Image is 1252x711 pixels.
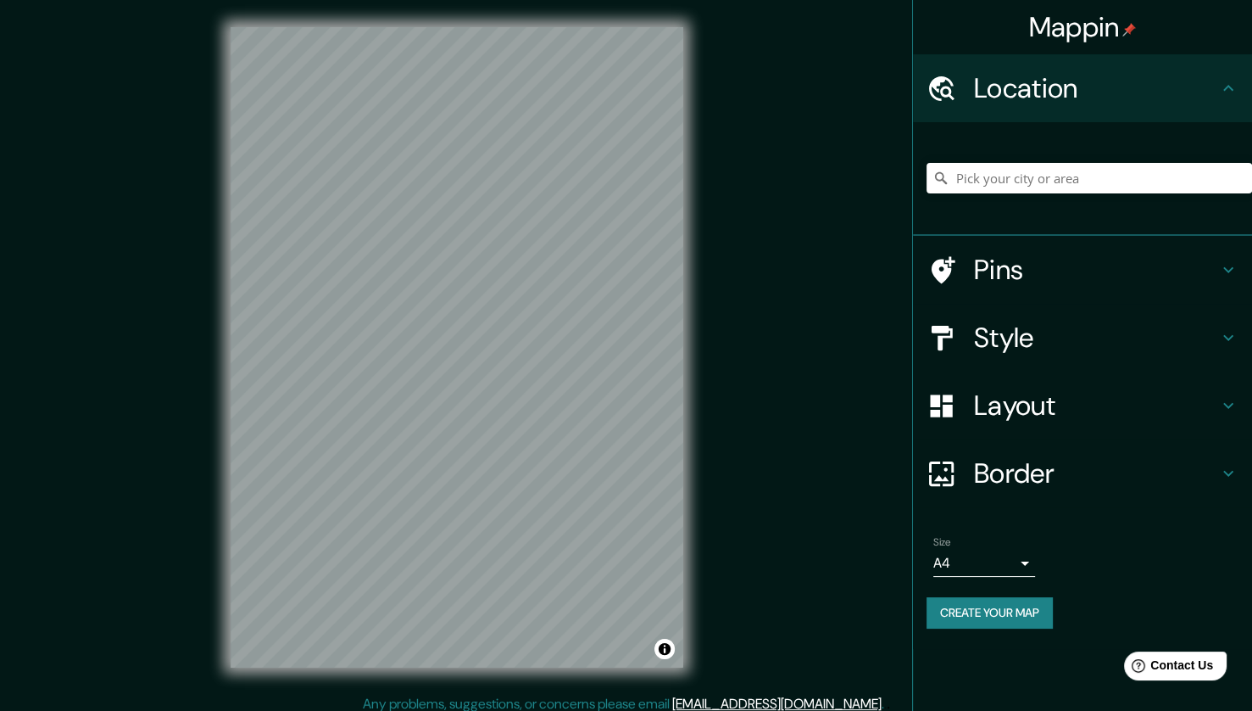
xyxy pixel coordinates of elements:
canvas: Map [231,27,683,668]
h4: Mappin [1029,10,1137,44]
h4: Border [974,456,1218,490]
button: Create your map [926,597,1053,629]
h4: Style [974,321,1218,355]
input: Pick your city or area [926,163,1252,193]
div: Location [913,54,1252,122]
img: pin-icon.png [1122,23,1136,36]
h4: Layout [974,389,1218,423]
div: A4 [933,550,1035,577]
div: Pins [913,236,1252,304]
h4: Location [974,71,1218,105]
button: Toggle attribution [654,639,675,659]
label: Size [933,535,951,550]
div: Layout [913,372,1252,439]
h4: Pins [974,253,1218,287]
div: Style [913,304,1252,372]
iframe: Help widget launcher [1101,645,1233,692]
div: Border [913,439,1252,507]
